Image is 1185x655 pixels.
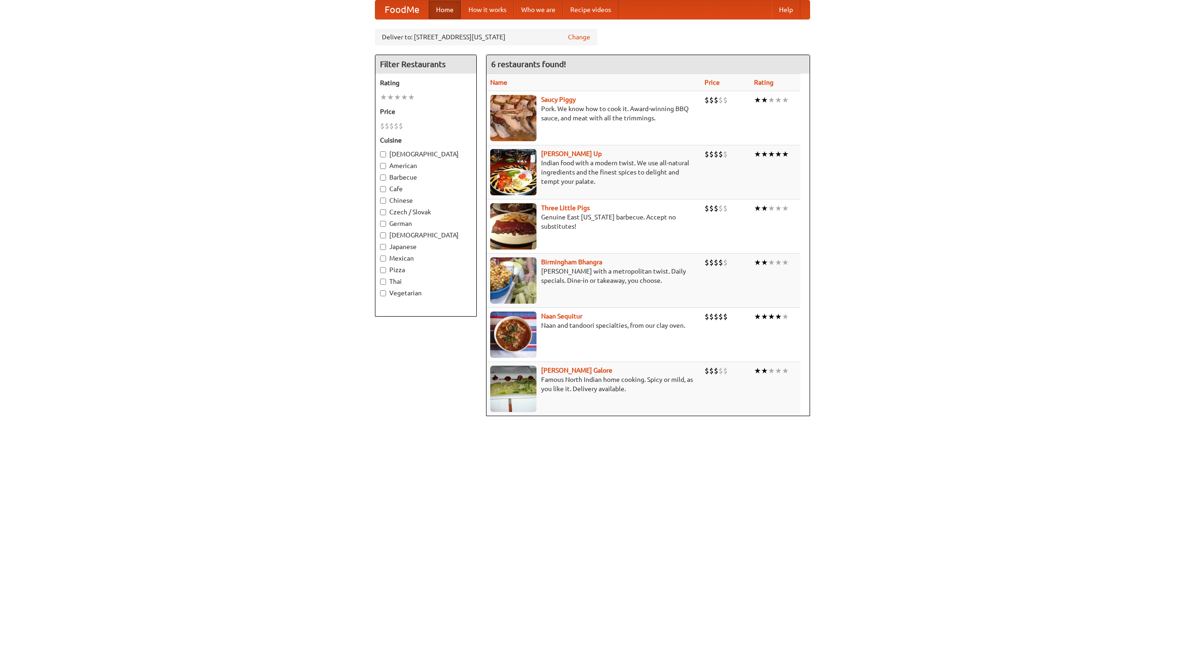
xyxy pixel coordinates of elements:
[723,366,728,376] li: $
[754,95,761,105] li: ★
[563,0,618,19] a: Recipe videos
[380,186,386,192] input: Cafe
[461,0,514,19] a: How it works
[387,92,394,102] li: ★
[705,312,709,322] li: $
[775,203,782,213] li: ★
[399,121,403,131] li: $
[380,207,472,217] label: Czech / Slovak
[782,203,789,213] li: ★
[768,203,775,213] li: ★
[541,96,576,103] a: Saucy Piggy
[761,312,768,322] li: ★
[709,95,714,105] li: $
[490,95,536,141] img: saucy.jpg
[380,163,386,169] input: American
[408,92,415,102] li: ★
[772,0,800,19] a: Help
[385,121,389,131] li: $
[490,321,697,330] p: Naan and tandoori specialties, from our clay oven.
[380,184,472,193] label: Cafe
[380,232,386,238] input: [DEMOGRAPHIC_DATA]
[718,257,723,268] li: $
[761,149,768,159] li: ★
[718,203,723,213] li: $
[768,257,775,268] li: ★
[775,312,782,322] li: ★
[709,257,714,268] li: $
[380,256,386,262] input: Mexican
[541,312,582,320] a: Naan Sequitur
[718,366,723,376] li: $
[568,32,590,42] a: Change
[380,175,386,181] input: Barbecue
[754,149,761,159] li: ★
[714,312,718,322] li: $
[491,60,566,69] ng-pluralize: 6 restaurants found!
[394,92,401,102] li: ★
[380,150,472,159] label: [DEMOGRAPHIC_DATA]
[705,95,709,105] li: $
[709,366,714,376] li: $
[723,149,728,159] li: $
[380,279,386,285] input: Thai
[768,312,775,322] li: ★
[718,312,723,322] li: $
[709,203,714,213] li: $
[380,209,386,215] input: Czech / Slovak
[709,149,714,159] li: $
[705,79,720,86] a: Price
[782,312,789,322] li: ★
[380,198,386,204] input: Chinese
[754,203,761,213] li: ★
[380,290,386,296] input: Vegetarian
[775,149,782,159] li: ★
[490,212,697,231] p: Genuine East [US_STATE] barbecue. Accept no substitutes!
[541,367,612,374] b: [PERSON_NAME] Galore
[723,95,728,105] li: $
[754,366,761,376] li: ★
[761,95,768,105] li: ★
[401,92,408,102] li: ★
[723,312,728,322] li: $
[394,121,399,131] li: $
[380,277,472,286] label: Thai
[380,254,472,263] label: Mexican
[490,158,697,186] p: Indian food with a modern twist. We use all-natural ingredients and the finest spices to delight ...
[782,95,789,105] li: ★
[714,149,718,159] li: $
[380,173,472,182] label: Barbecue
[541,258,602,266] a: Birmingham Bhangra
[541,150,602,157] a: [PERSON_NAME] Up
[380,92,387,102] li: ★
[705,257,709,268] li: $
[490,375,697,393] p: Famous North Indian home cooking. Spicy or mild, as you like it. Delivery available.
[490,203,536,250] img: littlepigs.jpg
[754,257,761,268] li: ★
[490,366,536,412] img: currygalore.jpg
[375,0,429,19] a: FoodMe
[490,79,507,86] a: Name
[380,288,472,298] label: Vegetarian
[705,203,709,213] li: $
[380,107,472,116] h5: Price
[761,366,768,376] li: ★
[705,366,709,376] li: $
[380,151,386,157] input: [DEMOGRAPHIC_DATA]
[380,221,386,227] input: German
[380,136,472,145] h5: Cuisine
[754,312,761,322] li: ★
[380,231,472,240] label: [DEMOGRAPHIC_DATA]
[380,161,472,170] label: American
[380,265,472,274] label: Pizza
[490,312,536,358] img: naansequitur.jpg
[761,257,768,268] li: ★
[709,312,714,322] li: $
[380,242,472,251] label: Japanese
[429,0,461,19] a: Home
[490,104,697,123] p: Pork. We know how to cook it. Award-winning BBQ sauce, and meat with all the trimmings.
[775,95,782,105] li: ★
[768,95,775,105] li: ★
